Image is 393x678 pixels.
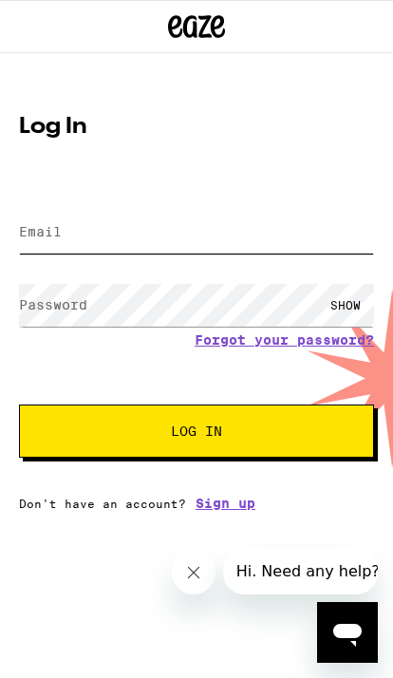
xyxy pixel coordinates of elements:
span: Hi. Need any help? [13,14,157,32]
input: Email [19,211,374,254]
button: Log In [19,405,374,458]
a: Sign up [196,496,255,511]
iframe: Message from company [223,548,378,594]
label: Password [19,297,87,312]
div: Don't have an account? [19,496,374,511]
h1: Log In [19,116,374,139]
iframe: Close message [172,551,215,594]
iframe: Button to launch messaging window [317,602,378,663]
a: Forgot your password? [195,332,374,348]
div: SHOW [317,284,374,327]
span: Log In [171,424,222,438]
label: Email [19,224,62,239]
